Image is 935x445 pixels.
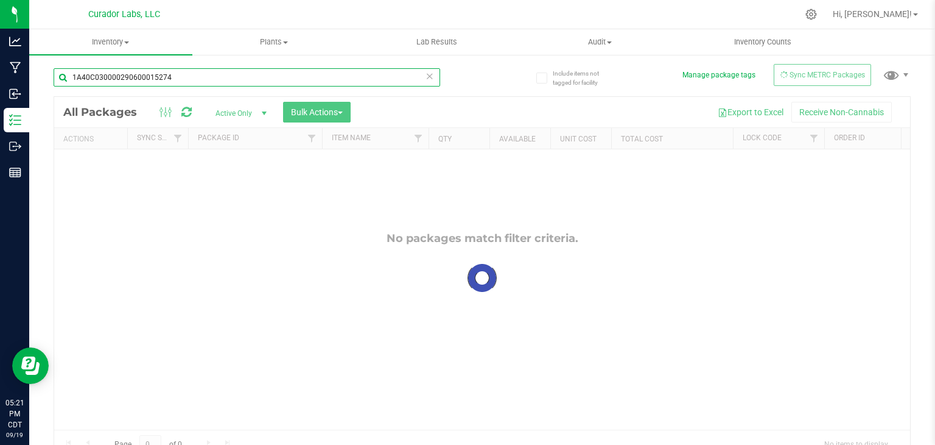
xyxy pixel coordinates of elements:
span: Inventory Counts [718,37,808,48]
span: Lab Results [400,37,474,48]
span: Include items not tagged for facility [553,69,614,87]
button: Sync METRC Packages [774,64,871,86]
iframe: Resource center [12,347,49,384]
span: Curador Labs, LLC [88,9,160,20]
span: Plants [193,37,355,48]
a: Lab Results [355,29,519,55]
a: Inventory [29,29,192,55]
a: Audit [518,29,681,55]
p: 05:21 PM CDT [5,397,24,430]
inline-svg: Manufacturing [9,62,21,74]
span: Hi, [PERSON_NAME]! [833,9,912,19]
span: Clear [425,68,434,84]
a: Inventory Counts [681,29,844,55]
span: Sync METRC Packages [790,71,865,79]
button: Manage package tags [682,70,755,80]
div: Manage settings [804,9,819,20]
p: 09/19 [5,430,24,440]
inline-svg: Inbound [9,88,21,100]
inline-svg: Analytics [9,35,21,48]
span: Audit [519,37,681,48]
span: Inventory [29,37,192,48]
input: Search Package ID, Item Name, SKU, Lot or Part Number... [54,68,440,87]
a: Plants [192,29,355,55]
inline-svg: Outbound [9,140,21,152]
inline-svg: Reports [9,166,21,179]
inline-svg: Inventory [9,114,21,126]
